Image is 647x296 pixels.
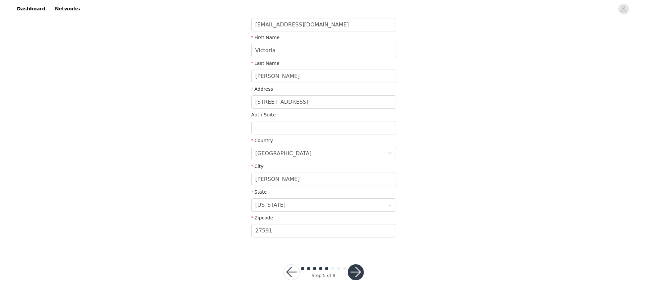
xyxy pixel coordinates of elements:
label: Zipcode [251,215,273,220]
label: City [251,164,264,169]
label: Apt / Suite [251,112,276,117]
label: Last Name [251,61,279,66]
i: icon: down [388,152,392,156]
div: North Carolina [255,199,286,211]
div: Step 5 of 8 [312,272,335,279]
label: First Name [251,35,280,40]
i: icon: down [388,203,392,208]
a: Dashboard [13,1,50,16]
div: United States [255,147,312,160]
div: avatar [620,4,627,14]
label: Address [251,86,273,92]
label: Country [251,138,273,143]
a: Networks [51,1,84,16]
label: State [251,189,267,195]
input: Address [251,95,396,109]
